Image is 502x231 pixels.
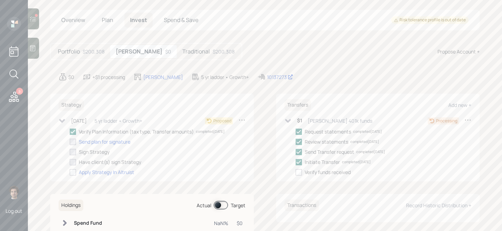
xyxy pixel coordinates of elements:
h6: Spend Fund [74,220,107,226]
div: Send plan for signature [79,138,130,145]
div: completed [DATE] [350,139,379,144]
div: Record Historic Distribution + [406,202,471,209]
span: Invest [130,16,147,24]
div: $0 [68,73,74,81]
div: $0 [165,48,171,55]
h6: Strategy [59,99,84,111]
h6: Transactions [284,200,319,211]
h5: Traditional [182,48,210,55]
div: 5 yr ladder • Growth+ [201,73,249,81]
div: Add new + [448,102,471,108]
h6: Holdings [59,200,83,211]
div: $200,308 [213,48,235,55]
div: 10137273 [267,73,293,81]
span: Overview [61,16,85,24]
span: Spend & Save [164,16,198,24]
img: harrison-schaefer-headshot-2.png [7,185,21,199]
h5: [PERSON_NAME] [116,48,162,55]
div: NaN% [214,219,228,227]
div: Review statements [305,138,348,145]
div: Proposed [213,118,231,124]
div: completed [DATE] [356,149,385,154]
div: [DATE] [71,117,87,124]
div: Verify funds received [305,168,351,176]
div: $200,308 [83,48,105,55]
div: $0 [237,219,243,227]
div: Apply Strategy In Altruist [79,168,134,176]
div: Verify Plan Information (tax type, Transfer amounts) [79,128,194,135]
div: 5 [16,88,23,95]
h6: $1 [297,118,302,124]
div: 5 yr ladder • Growth+ [94,117,142,124]
div: Request statements [305,128,351,135]
h6: Transfers [284,99,311,111]
div: completed [DATE] [342,159,371,165]
div: Send Transfer request [305,148,354,156]
div: [PERSON_NAME] [143,73,183,81]
div: Sign Strategy [79,148,109,156]
div: Processing [436,118,457,124]
div: Risk tolerance profile is out of date [394,17,466,23]
div: Log out [6,208,22,214]
div: Target [231,202,245,209]
div: Propose Account + [438,48,480,55]
div: completed [DATE] [353,129,382,134]
div: Actual [197,202,211,209]
div: completed [DATE] [196,129,225,134]
h5: Portfolio [58,48,80,55]
div: +$1 processing [92,73,125,81]
div: Initiate Transfer [305,158,340,166]
div: [PERSON_NAME] 401k funds [308,117,372,124]
div: Have client(s) sign Strategy [79,158,141,166]
span: Plan [102,16,113,24]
